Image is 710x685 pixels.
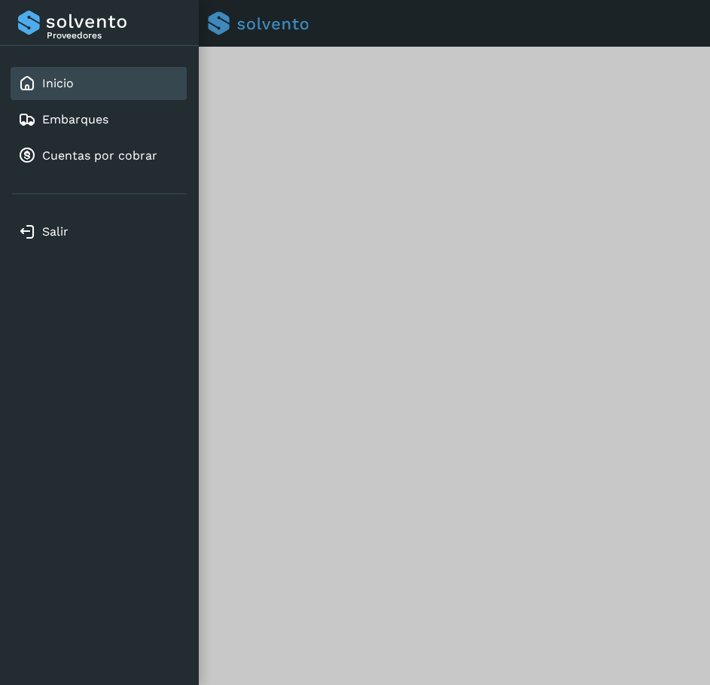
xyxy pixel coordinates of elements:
[47,30,181,41] p: Proveedores
[42,76,74,90] a: Inicio
[42,112,108,126] a: Embarques
[11,215,187,248] div: Salir
[11,139,187,172] div: Cuentas por cobrar
[42,148,157,163] a: Cuentas por cobrar
[42,224,69,239] a: Salir
[11,67,187,100] div: Inicio
[11,103,187,136] div: Embarques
